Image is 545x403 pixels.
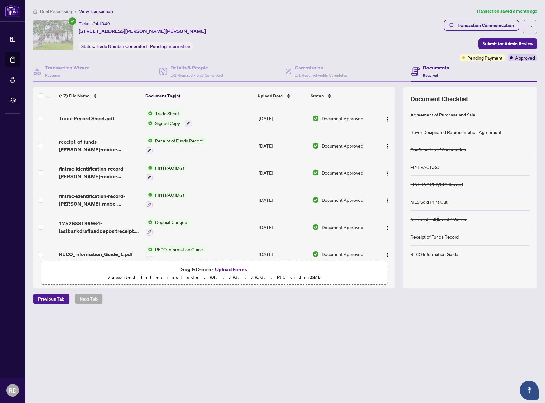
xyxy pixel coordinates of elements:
[312,224,319,231] img: Document Status
[385,198,390,203] img: Logo
[410,198,448,205] div: MLS Sold Print Out
[312,251,319,258] img: Document Status
[146,164,153,171] img: Status Icon
[423,73,438,78] span: Required
[383,222,393,232] button: Logo
[5,5,20,17] img: logo
[410,181,463,188] div: FINTRAC PEP/HIO Record
[444,20,519,31] button: Transaction Communication
[256,105,310,132] td: [DATE]
[385,225,390,230] img: Logo
[383,141,393,151] button: Logo
[385,117,390,122] img: Logo
[146,219,153,226] img: Status Icon
[146,246,153,253] img: Status Icon
[410,251,458,258] div: RECO Information Guide
[153,164,187,171] span: FINTRAC ID(s)
[385,144,390,149] img: Logo
[59,192,141,208] span: fintrac-identification-record-[PERSON_NAME]-mobo-20250715-192552.pdf
[59,92,89,99] span: (17) File Name
[256,241,310,268] td: [DATE]
[322,224,363,231] span: Document Approved
[528,24,532,29] span: ellipsis
[520,381,539,400] button: Open asap
[311,92,324,99] span: Status
[385,171,390,176] img: Logo
[322,251,363,258] span: Document Approved
[170,64,223,71] h4: Details & People
[515,54,535,61] span: Approved
[96,43,190,49] span: Trade Number Generated - Pending Information
[146,246,206,263] button: Status IconRECO Information Guide
[69,17,76,25] span: check-circle
[146,191,153,198] img: Status Icon
[322,115,363,122] span: Document Approved
[75,8,76,15] li: /
[146,110,153,117] img: Status Icon
[153,219,190,226] span: Deposit Cheque
[410,163,439,170] div: FINTRAC ID(s)
[476,8,537,15] article: Transaction saved a month ago
[33,9,37,14] span: home
[457,20,514,30] div: Transaction Communication
[410,95,468,103] span: Document Checklist
[410,146,466,153] div: Confirmation of Cooperation
[213,265,249,274] button: Upload Forms
[478,38,537,49] button: Submit for Admin Review
[59,165,141,180] span: fintrac-identification-record-[PERSON_NAME]-mobo-20250715-194123.pdf
[322,142,363,149] span: Document Approved
[255,87,308,105] th: Upload Date
[322,196,363,203] span: Document Approved
[56,87,143,105] th: (17) File Name
[146,164,187,182] button: Status IconFINTRAC ID(s)
[153,137,206,144] span: Receipt of Funds Record
[256,186,310,214] td: [DATE]
[256,159,310,187] td: [DATE]
[79,9,113,14] span: View Transaction
[153,120,182,127] span: Signed Copy
[170,73,223,78] span: 2/2 Required Fields Completed
[312,196,319,203] img: Document Status
[38,294,64,304] span: Previous Tab
[312,169,319,176] img: Document Status
[385,253,390,258] img: Logo
[256,214,310,241] td: [DATE]
[312,142,319,149] img: Document Status
[146,120,153,127] img: Status Icon
[75,294,103,304] button: Next Tab
[33,294,69,304] button: Previous Tab
[483,39,533,49] span: Submit for Admin Review
[146,219,190,236] button: Status IconDeposit Cheque
[59,115,114,122] span: Trade Record Sheet.pdf
[9,386,17,395] span: RD
[179,265,249,274] span: Drag & Drop or
[308,87,375,105] th: Status
[96,21,110,27] span: 41040
[383,113,393,123] button: Logo
[143,87,255,105] th: Document Tag(s)
[153,110,182,117] span: Trade Sheet
[312,115,319,122] img: Document Status
[322,169,363,176] span: Document Approved
[410,216,467,223] div: Notice of Fulfillment / Waiver
[146,191,187,208] button: Status IconFINTRAC ID(s)
[383,168,393,178] button: Logo
[146,110,192,127] button: Status IconTrade SheetStatus IconSigned Copy
[41,261,387,285] span: Drag & Drop orUpload FormsSupported files include .PDF, .JPG, .JPEG, .PNG under25MB
[423,64,449,71] h4: Documents
[410,111,475,118] div: Agreement of Purchase and Sale
[79,27,206,35] span: [STREET_ADDRESS][PERSON_NAME][PERSON_NAME]
[79,42,193,50] div: Status:
[383,249,393,259] button: Logo
[146,137,206,154] button: Status IconReceipt of Funds Record
[383,195,393,205] button: Logo
[256,132,310,159] td: [DATE]
[153,246,206,253] span: RECO Information Guide
[59,250,133,258] span: RECO_Information_Guide_1.pdf
[59,220,141,235] span: 1752688199964-lastbankdraftanddepositreceipt.pdf
[59,138,141,153] span: receipt-of-funds-[PERSON_NAME]-mobo-20250717-165443.pdf
[146,137,153,144] img: Status Icon
[153,191,187,198] span: FINTRAC ID(s)
[295,73,347,78] span: 1/1 Required Fields Completed
[467,54,502,61] span: Pending Payment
